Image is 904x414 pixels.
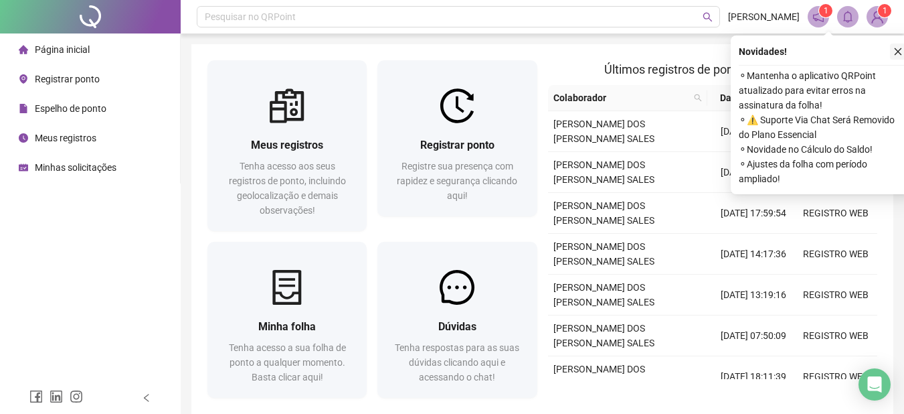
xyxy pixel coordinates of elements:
td: REGISTRO WEB [795,234,877,275]
span: clock-circle [19,133,28,143]
td: [DATE] 07:56:54 [713,152,795,193]
sup: 1 [819,4,832,17]
td: [DATE] 13:19:16 [713,275,795,316]
span: search [694,94,702,102]
span: left [142,393,151,403]
span: Minha folha [258,320,316,333]
span: file [19,104,28,113]
a: Registrar pontoRegistre sua presença com rapidez e segurança clicando aqui! [377,60,537,216]
div: Open Intercom Messenger [858,368,891,401]
span: Data/Hora [713,90,771,105]
span: Tenha respostas para as suas dúvidas clicando aqui e acessando o chat! [395,342,519,383]
span: instagram [70,390,83,403]
span: Novidades ! [739,44,787,59]
span: 1 [883,6,887,15]
span: Registre sua presença com rapidez e segurança clicando aqui! [397,161,517,201]
span: Espelho de ponto [35,103,106,114]
span: environment [19,74,28,84]
span: Registrar ponto [35,74,100,84]
span: Colaborador [553,90,689,105]
span: bell [842,11,854,23]
span: search [691,88,705,108]
span: Registrar ponto [420,139,494,151]
span: search [703,12,713,22]
td: [DATE] 07:50:09 [713,316,795,356]
span: [PERSON_NAME] [728,9,800,24]
span: linkedin [50,390,63,403]
span: [PERSON_NAME] DOS [PERSON_NAME] SALES [553,282,654,307]
span: facebook [29,390,43,403]
td: REGISTRO WEB [795,275,877,316]
td: [DATE] 12:08:53 [713,111,795,152]
td: REGISTRO WEB [795,316,877,356]
td: REGISTRO WEB [795,193,877,234]
a: Meus registrosTenha acesso aos seus registros de ponto, incluindo geolocalização e demais observa... [207,60,367,231]
span: Tenha acesso aos seus registros de ponto, incluindo geolocalização e demais observações! [229,161,346,216]
span: Dúvidas [438,320,476,333]
span: Página inicial [35,44,90,55]
span: Tenha acesso a sua folha de ponto a qualquer momento. Basta clicar aqui! [229,342,346,383]
span: Meus registros [35,133,96,143]
span: [PERSON_NAME] DOS [PERSON_NAME] SALES [553,323,654,348]
span: [PERSON_NAME] DOS [PERSON_NAME] SALES [553,241,654,267]
span: close [893,47,903,56]
a: DúvidasTenha respostas para as suas dúvidas clicando aqui e acessando o chat! [377,242,537,398]
span: Últimos registros de ponto sincronizados [604,62,820,76]
span: home [19,45,28,54]
span: 1 [824,6,828,15]
span: notification [812,11,824,23]
span: Minhas solicitações [35,162,116,173]
img: 91060 [867,7,887,27]
span: [PERSON_NAME] DOS [PERSON_NAME] SALES [553,364,654,389]
span: schedule [19,163,28,172]
span: Meus registros [251,139,323,151]
td: [DATE] 18:11:39 [713,356,795,397]
span: [PERSON_NAME] DOS [PERSON_NAME] SALES [553,119,654,144]
sup: Atualize o seu contato no menu Meus Dados [878,4,891,17]
span: [PERSON_NAME] DOS [PERSON_NAME] SALES [553,159,654,185]
td: [DATE] 17:59:54 [713,193,795,234]
a: Minha folhaTenha acesso a sua folha de ponto a qualquer momento. Basta clicar aqui! [207,242,367,398]
td: REGISTRO WEB [795,356,877,397]
span: [PERSON_NAME] DOS [PERSON_NAME] SALES [553,200,654,226]
th: Data/Hora [707,85,787,111]
td: [DATE] 14:17:36 [713,234,795,275]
